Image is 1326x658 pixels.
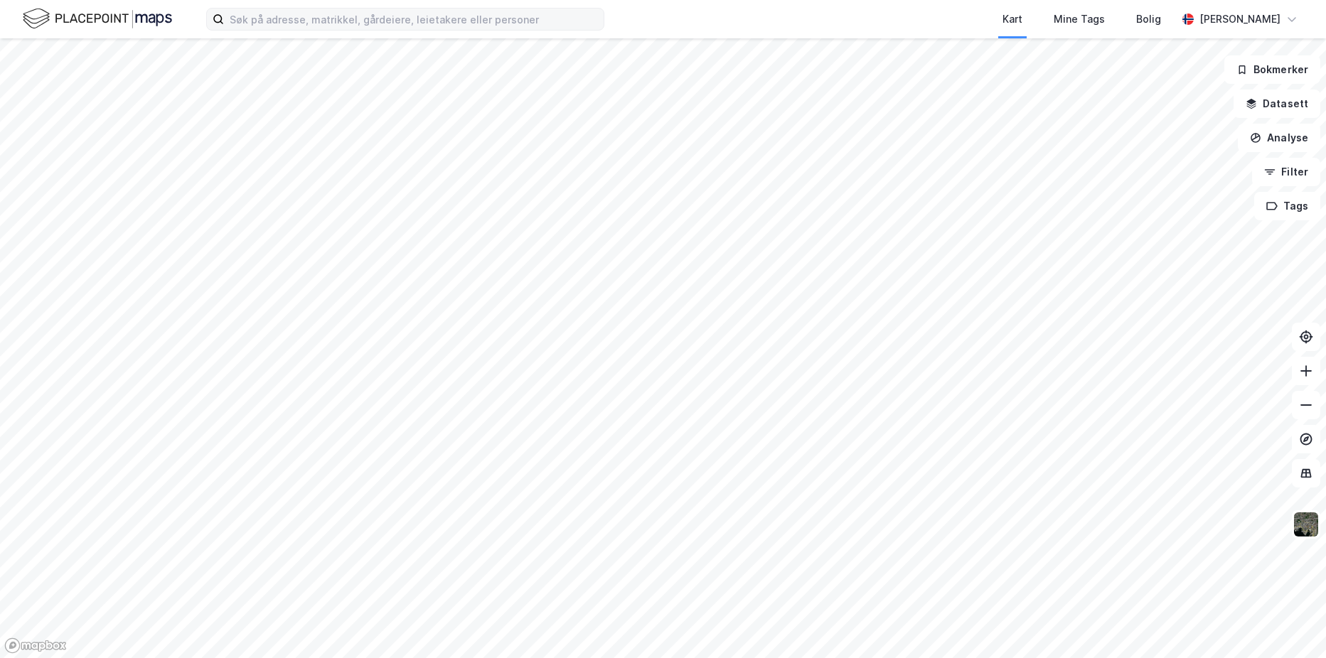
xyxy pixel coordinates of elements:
div: Bolig [1136,11,1161,28]
div: Mine Tags [1054,11,1105,28]
div: Kontrollprogram for chat [1255,590,1326,658]
input: Søk på adresse, matrikkel, gårdeiere, leietakere eller personer [224,9,604,30]
div: [PERSON_NAME] [1199,11,1280,28]
img: logo.f888ab2527a4732fd821a326f86c7f29.svg [23,6,172,31]
div: Kart [1002,11,1022,28]
iframe: Chat Widget [1255,590,1326,658]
